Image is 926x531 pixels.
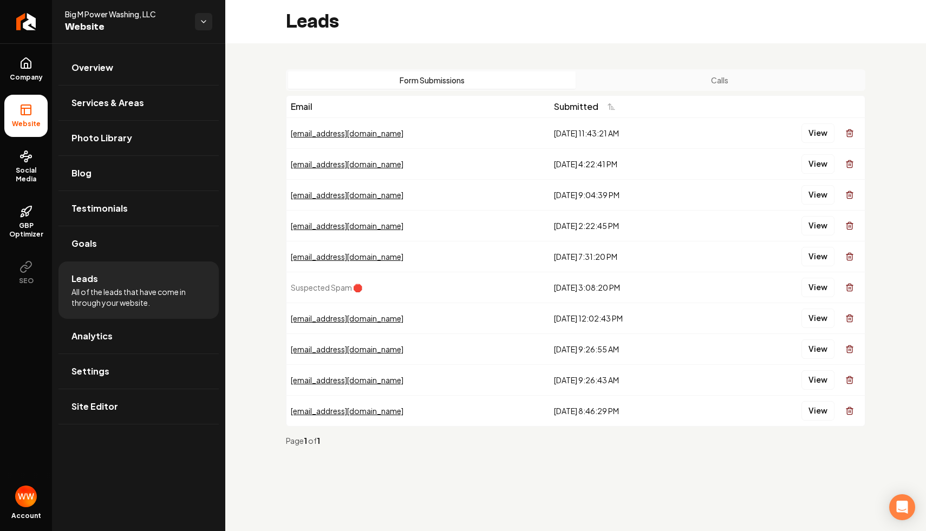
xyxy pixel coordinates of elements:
button: Open user button [15,486,37,507]
span: All of the leads that have come in through your website. [71,286,206,308]
span: Website [65,19,186,35]
span: Analytics [71,330,113,343]
button: View [801,123,834,143]
strong: 1 [304,436,308,445]
a: Services & Areas [58,86,219,120]
button: View [801,154,834,174]
strong: 1 [317,436,320,445]
span: Settings [71,365,109,378]
span: Services & Areas [71,96,144,109]
div: [DATE] 7:31:20 PM [554,251,713,262]
span: Page [286,436,304,445]
span: Submitted [554,100,598,113]
a: Company [4,48,48,90]
a: Photo Library [58,121,219,155]
span: SEO [15,277,38,285]
div: [EMAIL_ADDRESS][DOMAIN_NAME] [291,159,545,169]
button: Calls [576,71,863,89]
button: View [801,339,834,359]
div: [DATE] 9:26:43 AM [554,375,713,385]
a: Site Editor [58,389,219,424]
img: Will Wallace [15,486,37,507]
div: [EMAIL_ADDRESS][DOMAIN_NAME] [291,375,545,385]
div: [EMAIL_ADDRESS][DOMAIN_NAME] [291,128,545,139]
button: View [801,370,834,390]
div: [EMAIL_ADDRESS][DOMAIN_NAME] [291,313,545,324]
div: [DATE] 11:43:21 AM [554,128,713,139]
span: of [308,436,317,445]
span: Account [11,512,41,520]
div: [DATE] 8:46:29 PM [554,405,713,416]
button: View [801,278,834,297]
span: Photo Library [71,132,132,145]
span: Website [8,120,45,128]
div: [EMAIL_ADDRESS][DOMAIN_NAME] [291,251,545,262]
span: Goals [71,237,97,250]
button: View [801,216,834,235]
div: [DATE] 3:08:20 PM [554,282,713,293]
span: Blog [71,167,92,180]
button: Form Submissions [288,71,576,89]
a: Analytics [58,319,219,353]
div: Email [291,100,545,113]
div: [EMAIL_ADDRESS][DOMAIN_NAME] [291,344,545,355]
div: Open Intercom Messenger [889,494,915,520]
span: Company [5,73,47,82]
div: [EMAIL_ADDRESS][DOMAIN_NAME] [291,405,545,416]
button: SEO [4,252,48,294]
div: [DATE] 9:04:39 PM [554,189,713,200]
div: [DATE] 12:02:43 PM [554,313,713,324]
button: View [801,309,834,328]
span: Big M Power Washing, LLC [65,9,186,19]
div: [DATE] 2:22:45 PM [554,220,713,231]
div: [EMAIL_ADDRESS][DOMAIN_NAME] [291,189,545,200]
div: [DATE] 4:22:41 PM [554,159,713,169]
a: Social Media [4,141,48,192]
img: Rebolt Logo [16,13,36,30]
button: Submitted [554,97,622,116]
span: Overview [71,61,113,74]
a: Overview [58,50,219,85]
span: GBP Optimizer [4,221,48,239]
span: Testimonials [71,202,128,215]
a: Testimonials [58,191,219,226]
div: [DATE] 9:26:55 AM [554,344,713,355]
a: Blog [58,156,219,191]
h2: Leads [286,11,339,32]
a: Goals [58,226,219,261]
span: Suspected Spam 🛑 [291,283,362,292]
button: View [801,247,834,266]
span: Social Media [4,166,48,183]
button: View [801,401,834,421]
a: Settings [58,354,219,389]
span: Leads [71,272,98,285]
button: View [801,185,834,205]
a: GBP Optimizer [4,196,48,247]
span: Site Editor [71,400,118,413]
div: [EMAIL_ADDRESS][DOMAIN_NAME] [291,220,545,231]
